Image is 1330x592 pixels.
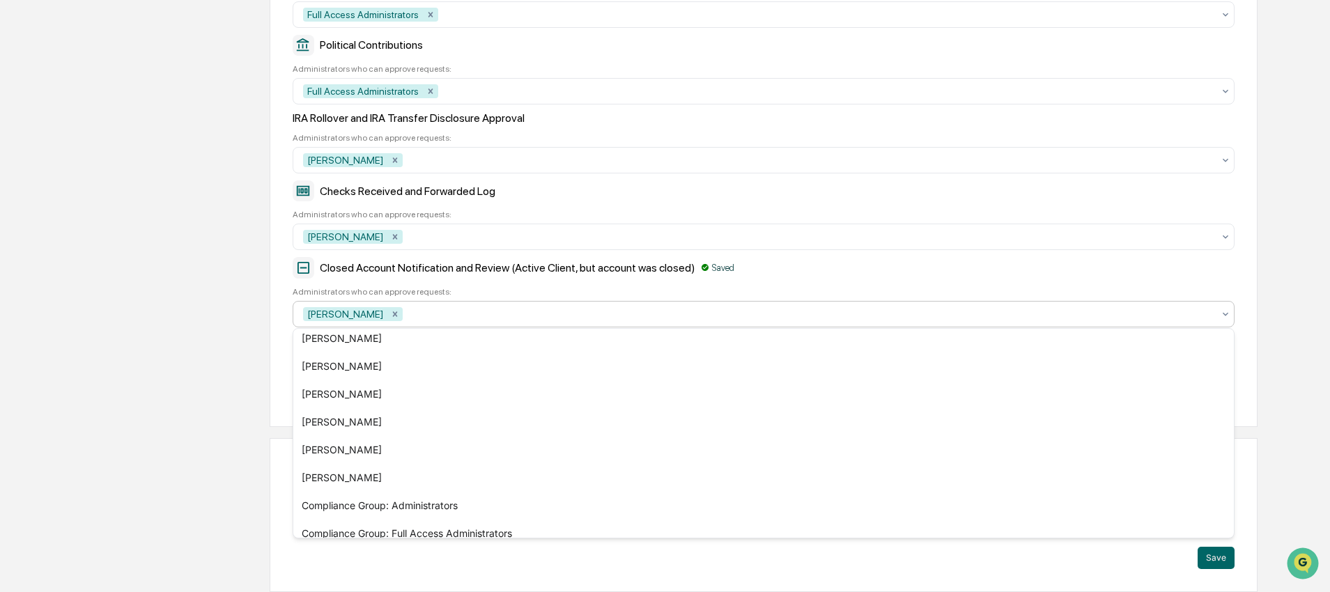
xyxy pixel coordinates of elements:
[423,8,438,22] div: Remove Full Access Administrators
[387,153,403,167] div: Remove Katrina Hermanson
[293,133,1235,143] div: Administrators who can approve requests:
[293,180,1235,201] div: Checks Received and Forwarded Log
[293,111,1235,125] div: IRA Rollover and IRA Transfer Disclosure Approval
[1285,546,1323,584] iframe: Open customer support
[303,307,387,321] div: [PERSON_NAME]
[1198,547,1235,569] button: Save
[28,176,90,189] span: Preclearance
[28,202,88,216] span: Data Lookup
[293,35,1235,56] div: Political Contributions
[303,230,387,244] div: [PERSON_NAME]
[423,84,438,98] div: Remove Full Access Administrators
[101,177,112,188] div: 🗄️
[293,325,1234,352] div: [PERSON_NAME]
[293,436,1234,464] div: [PERSON_NAME]
[14,29,254,52] p: How can we help?
[293,64,1235,74] div: Administrators who can approve requests:
[139,236,169,247] span: Pylon
[98,235,169,247] a: Powered byPylon
[293,464,1234,492] div: [PERSON_NAME]
[387,230,403,244] div: Remove Katrina Hermanson
[14,107,39,132] img: 1746055101610-c473b297-6a78-478c-a979-82029cc54cd1
[303,153,387,167] div: [PERSON_NAME]
[293,492,1234,520] div: Compliance Group: Administrators
[293,352,1234,380] div: [PERSON_NAME]
[8,196,93,221] a: 🔎Data Lookup
[14,177,25,188] div: 🖐️
[293,520,1234,547] div: Compliance Group: Full Access Administrators
[387,307,403,321] div: Remove Katrina Hermanson
[712,263,734,273] p: Saved
[95,170,178,195] a: 🗄️Attestations
[47,120,176,132] div: We're available if you need us!
[303,84,423,98] div: Full Access Administrators
[14,203,25,215] div: 🔎
[293,287,1235,297] div: Administrators who can approve requests:
[293,380,1234,408] div: [PERSON_NAME]
[293,257,1235,278] div: Closed Account Notification and Review (Active Client, but account was closed)
[293,210,1235,219] div: Administrators who can approve requests:
[8,170,95,195] a: 🖐️Preclearance
[115,176,173,189] span: Attestations
[293,408,1234,436] div: [PERSON_NAME]
[237,111,254,127] button: Start new chat
[47,107,229,120] div: Start new chat
[303,8,423,22] div: Full Access Administrators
